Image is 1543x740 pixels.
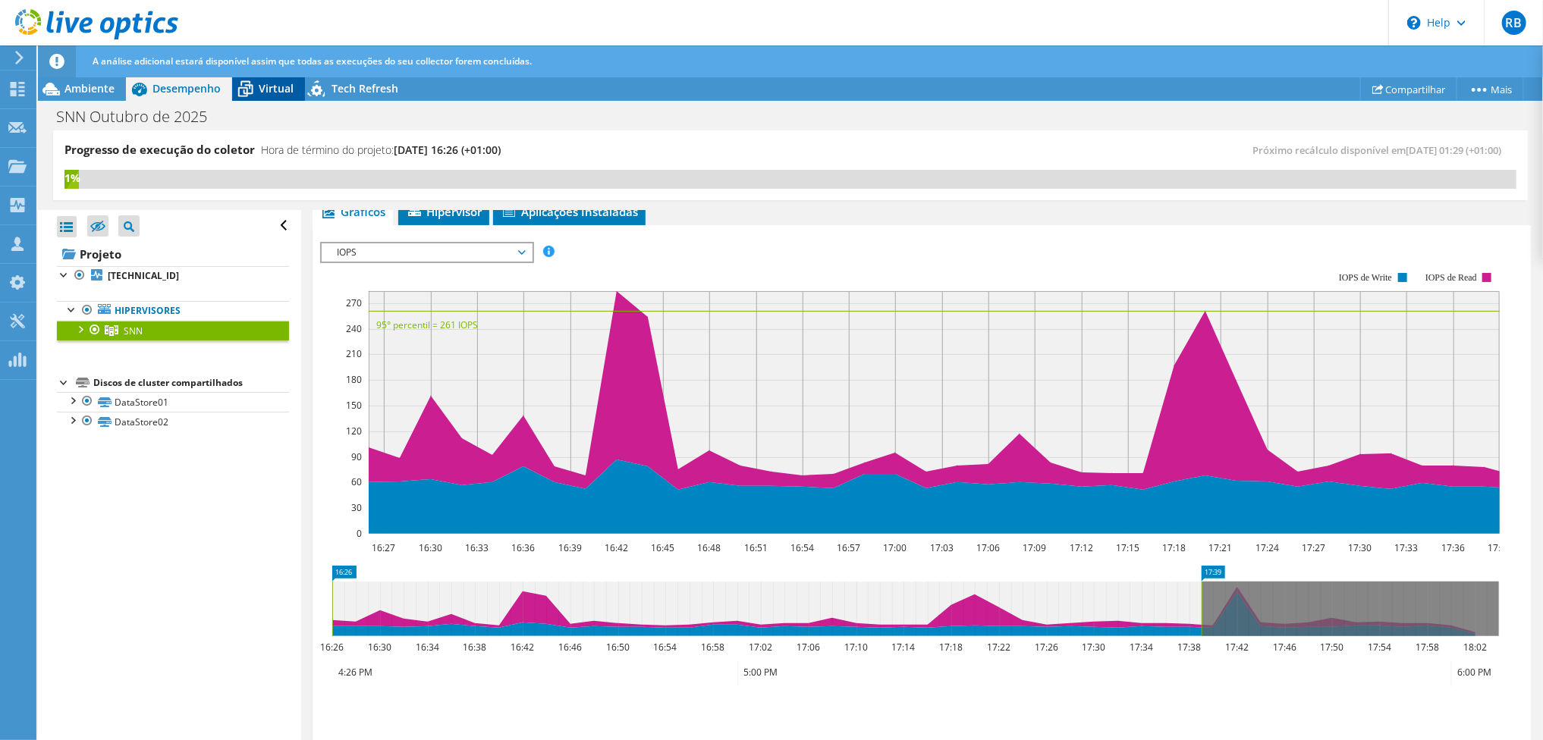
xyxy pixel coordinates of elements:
text: 17:14 [892,641,916,654]
text: 17:36 [1442,541,1466,554]
div: Discos de cluster compartilhados [93,374,289,392]
text: 16:36 [512,541,536,554]
a: SNN [57,321,289,340]
text: 17:18 [940,641,963,654]
text: 16:33 [466,541,489,554]
span: Aplicações Instaladas [501,204,638,219]
text: 17:50 [1321,641,1344,654]
text: 120 [346,425,362,437]
text: 90 [351,450,362,463]
a: Hipervisores [57,301,289,321]
text: 17:02 [750,641,773,654]
text: 17:30 [1349,541,1372,554]
text: 17:42 [1226,641,1249,654]
text: 16:45 [652,541,675,554]
text: 17:03 [931,541,954,554]
h4: Hora de término do projeto: [261,142,501,158]
text: 95° percentil = 261 IOPS [376,318,478,331]
a: DataStore02 [57,412,289,431]
span: Próximo recálculo disponível em [1252,143,1509,157]
text: 16:42 [605,541,629,554]
text: 16:50 [607,641,630,654]
text: 16:57 [837,541,861,554]
text: 16:34 [416,641,440,654]
div: 1% [64,170,79,187]
text: 16:30 [420,541,443,554]
text: 17:54 [1369,641,1392,654]
span: Ambiente [64,81,115,96]
text: 17:46 [1274,641,1297,654]
a: Projeto [57,242,289,266]
text: 16:26 [321,641,344,654]
text: 17:10 [845,641,869,654]
span: [DATE] 16:26 (+01:00) [394,143,501,157]
span: Virtual [259,81,294,96]
text: 16:38 [464,641,487,654]
span: IOPS [329,243,524,262]
text: 16:58 [702,641,725,654]
span: Hipervisor [406,204,482,219]
text: 17:06 [797,641,821,654]
text: 18:02 [1464,641,1488,654]
text: 16:46 [559,641,583,654]
text: 17:34 [1130,641,1154,654]
text: 60 [351,475,362,488]
text: 30 [351,501,362,514]
span: RB [1502,11,1526,35]
text: 17:15 [1117,541,1140,554]
text: 17:26 [1035,641,1059,654]
text: IOPS de Write [1339,272,1392,283]
text: 0 [357,527,362,540]
text: 17:38 [1178,641,1202,654]
span: A análise adicional estará disponível assim que todas as execuções do seu collector forem concluí... [93,55,532,67]
text: 270 [346,296,362,309]
text: 16:42 [511,641,535,654]
text: 17:00 [884,541,907,554]
svg: \n [1407,16,1421,30]
text: 17:06 [977,541,1001,554]
text: IOPS de Read [1425,272,1477,283]
text: 17:12 [1070,541,1094,554]
text: 17:22 [988,641,1011,654]
span: [DATE] 01:29 (+01:00) [1406,143,1501,157]
text: 16:27 [372,541,396,554]
text: 150 [346,399,362,412]
text: 240 [346,322,362,335]
span: Desempenho [152,81,221,96]
span: Tech Refresh [332,81,398,96]
span: SNN [124,325,143,337]
text: 16:30 [369,641,392,654]
a: Mais [1457,77,1524,101]
text: 17:21 [1209,541,1233,554]
text: 17:30 [1083,641,1106,654]
text: 16:48 [698,541,721,554]
text: 16:54 [654,641,677,654]
a: DataStore01 [57,392,289,412]
text: 17:33 [1395,541,1419,554]
text: 17:27 [1303,541,1326,554]
text: 16:51 [745,541,768,554]
text: 17:39 [1488,541,1512,554]
b: [TECHNICAL_ID] [108,269,179,282]
a: [TECHNICAL_ID] [57,266,289,286]
text: 16:39 [559,541,583,554]
text: 17:58 [1416,641,1440,654]
a: Compartilhar [1360,77,1457,101]
text: 17:24 [1256,541,1280,554]
text: 17:09 [1023,541,1047,554]
text: 16:54 [791,541,815,554]
text: 210 [346,347,362,360]
span: Gráficos [320,204,385,219]
h1: SNN Outubro de 2025 [49,108,231,125]
text: 17:18 [1163,541,1186,554]
text: 180 [346,373,362,386]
